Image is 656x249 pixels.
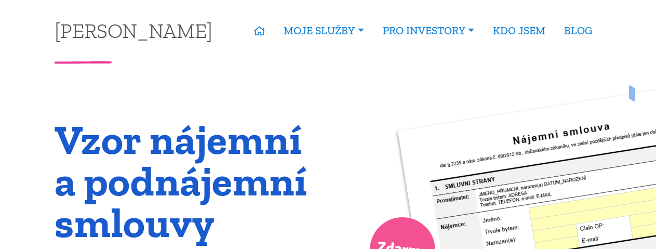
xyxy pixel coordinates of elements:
[555,19,601,43] a: BLOG
[55,20,212,41] a: [PERSON_NAME]
[484,19,555,43] a: KDO JSEM
[373,19,484,43] a: PRO INVESTORY
[274,19,373,43] a: MOJE SLUŽBY
[55,119,321,243] h1: Vzor nájemní a podnájemní smlouvy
